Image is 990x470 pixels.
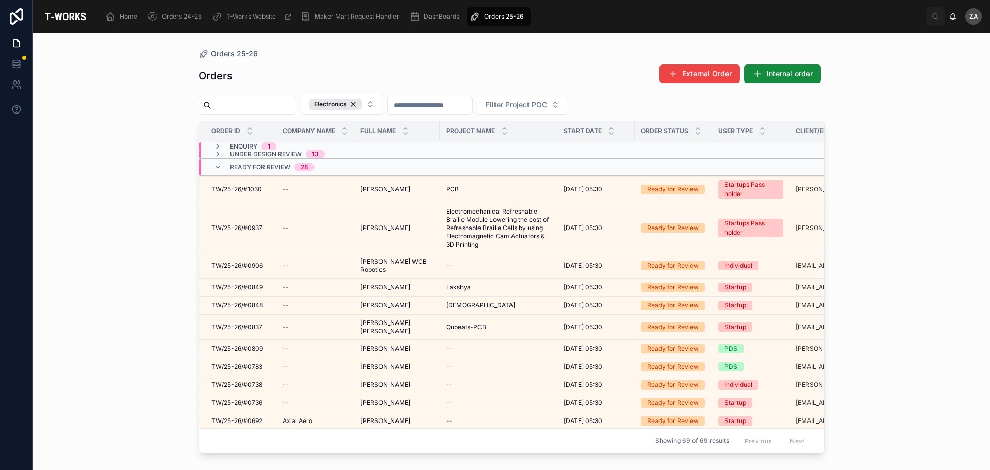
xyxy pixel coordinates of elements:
[796,185,886,193] a: [PERSON_NAME][EMAIL_ADDRESS][DOMAIN_NAME]
[647,283,699,292] div: Ready for Review
[144,7,209,26] a: Orders 24-25
[309,99,362,110] button: Unselect ELECTRONICS
[360,399,410,407] span: [PERSON_NAME]
[724,261,752,270] div: Individual
[360,283,434,291] a: [PERSON_NAME]
[211,323,262,331] span: TW/25-26/#0837
[283,417,348,425] a: Axial Aero
[226,12,276,21] span: T-Works Website
[724,283,746,292] div: Startup
[647,344,699,353] div: Ready for Review
[641,416,706,426] a: Ready for Review
[718,362,783,371] a: PDS
[211,399,270,407] a: TW/25-26/#0736
[230,163,290,171] span: Ready for Review
[360,319,434,335] span: [PERSON_NAME] [PERSON_NAME]
[283,283,289,291] span: --
[283,323,289,331] span: --
[301,163,308,171] div: 28
[360,185,410,193] span: [PERSON_NAME]
[360,301,410,310] span: [PERSON_NAME]
[283,127,335,135] span: Company Name
[102,7,144,26] a: Home
[641,398,706,408] a: Ready for Review
[301,94,383,115] button: Select Button
[283,224,289,232] span: --
[211,301,270,310] a: TW/25-26/#0848
[199,48,258,59] a: Orders 25-26
[467,7,531,26] a: Orders 25-26
[564,283,629,291] a: [DATE] 05:30
[724,301,746,310] div: Startup
[564,345,602,353] span: [DATE] 05:30
[211,399,262,407] span: TW/25-26/#0736
[969,12,978,21] span: Za
[309,99,362,110] div: Electronics
[641,362,706,371] a: Ready for Review
[211,417,262,425] span: TW/25-26/#0692
[312,150,319,158] div: 13
[360,257,434,274] span: [PERSON_NAME] WCB Robotics
[767,69,813,79] span: Internal order
[647,362,699,371] div: Ready for Review
[446,185,551,193] a: PCB
[211,283,270,291] a: TW/25-26/#0849
[564,301,629,310] a: [DATE] 05:30
[564,345,629,353] a: [DATE] 05:30
[564,399,629,407] a: [DATE] 05:30
[796,399,886,407] a: [EMAIL_ADDRESS][PERSON_NAME][DOMAIN_NAME]
[406,7,467,26] a: DashBoards
[647,223,699,233] div: Ready for Review
[360,363,434,371] a: [PERSON_NAME]
[283,323,348,331] a: --
[283,363,289,371] span: --
[796,262,886,270] a: [EMAIL_ADDRESS][DOMAIN_NAME]
[641,380,706,390] a: Ready for Review
[484,12,523,21] span: Orders 25-26
[211,185,262,193] span: TW/25-26/#1030
[796,323,886,331] a: [EMAIL_ADDRESS][DOMAIN_NAME]
[230,142,257,151] span: Enquiry
[796,301,886,310] a: [EMAIL_ADDRESS][DOMAIN_NAME]
[647,185,699,194] div: Ready for Review
[446,381,551,389] a: --
[647,380,699,390] div: Ready for Review
[211,224,262,232] span: TW/25-26/#0937
[564,381,629,389] a: [DATE] 05:30
[446,301,551,310] a: [DEMOGRAPHIC_DATA]
[796,345,886,353] a: [PERSON_NAME][EMAIL_ADDRESS][DOMAIN_NAME]
[796,417,886,425] a: [EMAIL_ADDRESS][PERSON_NAME][DOMAIN_NAME]
[446,381,452,389] span: --
[211,283,263,291] span: TW/25-26/#0849
[796,283,886,291] a: [EMAIL_ADDRESS][DOMAIN_NAME]
[796,363,886,371] a: [EMAIL_ADDRESS][DOMAIN_NAME]
[446,345,452,353] span: --
[564,185,602,193] span: [DATE] 05:30
[718,416,783,426] a: Startup
[297,7,406,26] a: Maker Mart Request Handler
[446,323,551,331] a: Qubeats-PCB
[718,261,783,270] a: Individual
[564,323,629,331] a: [DATE] 05:30
[744,64,821,83] button: Internal order
[564,224,602,232] span: [DATE] 05:30
[360,127,396,135] span: Full Name
[283,185,348,193] a: --
[283,301,348,310] a: --
[641,127,688,135] span: Order Status
[446,207,551,249] a: Electromechanical Refreshable Braille Module Lowering the cost of Refreshable Braille Cells by us...
[724,380,752,390] div: Individual
[564,224,629,232] a: [DATE] 05:30
[486,100,547,110] span: Filter Project POC
[446,345,551,353] a: --
[211,345,270,353] a: TW/25-26/#0809
[446,363,551,371] a: --
[211,381,262,389] span: TW/25-26/#0738
[283,381,289,389] span: --
[360,381,434,389] a: [PERSON_NAME]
